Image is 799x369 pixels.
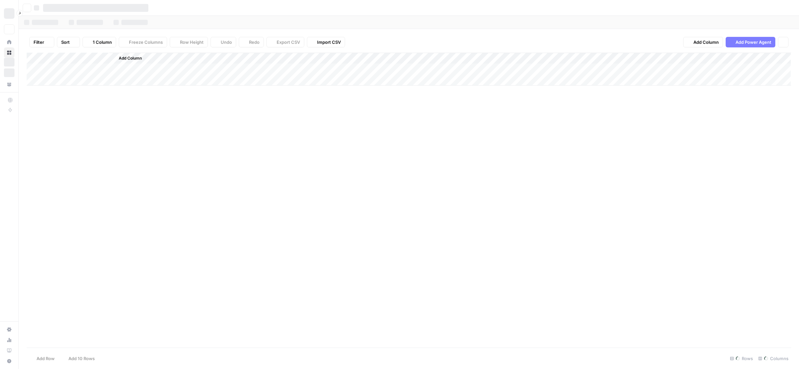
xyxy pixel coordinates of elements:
button: Row Height [170,37,208,47]
button: Import CSV [307,37,345,47]
button: Help + Support [4,356,14,366]
button: Sort [57,37,80,47]
button: Add Column [683,37,723,47]
div: Columns [756,353,791,364]
button: Add Row [27,353,59,364]
span: Freeze Columns [129,39,163,45]
a: Learning Hub [4,345,14,356]
button: 1 Column [83,37,116,47]
span: Add Column [693,39,719,45]
span: Row Height [180,39,204,45]
a: Browse [4,47,14,58]
a: Settings [4,324,14,335]
button: Add Power Agent [726,37,775,47]
span: Filter [34,39,44,45]
a: Home [4,37,14,47]
a: Your Data [4,79,14,90]
button: Redo [239,37,264,47]
button: Export CSV [266,37,304,47]
button: Undo [211,37,236,47]
span: Undo [221,39,232,45]
span: Redo [249,39,260,45]
span: Export CSV [277,39,300,45]
span: Add Power Agent [736,39,771,45]
button: Freeze Columns [119,37,167,47]
button: Filter [29,37,54,47]
span: Add 10 Rows [68,355,95,362]
span: Import CSV [317,39,341,45]
button: Add Column [110,54,144,63]
button: Add 10 Rows [59,353,99,364]
span: Add Column [119,55,142,61]
span: 1 Column [93,39,112,45]
a: Usage [4,335,14,345]
span: Add Row [37,355,55,362]
span: Sort [61,39,70,45]
div: Rows [727,353,756,364]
